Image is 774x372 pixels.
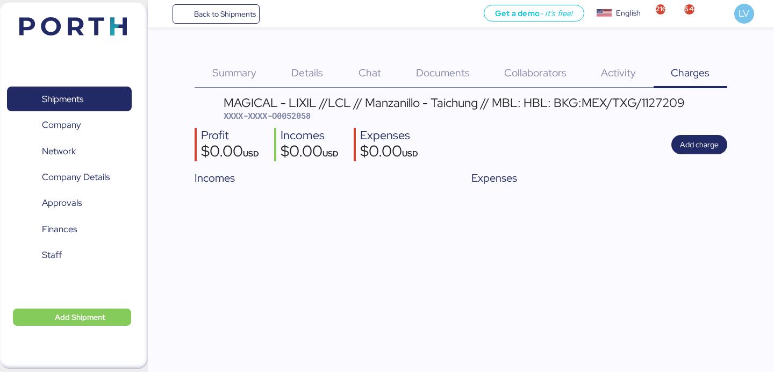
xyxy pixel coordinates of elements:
[224,97,685,109] div: MAGICAL - LIXIL //LCL // Manzanillo - Taichung // MBL: HBL: BKG:MEX/TXG/1127209
[291,66,323,80] span: Details
[616,8,641,19] div: English
[7,113,132,138] a: Company
[281,128,339,144] div: Incomes
[739,6,749,20] span: LV
[154,5,173,23] button: Menu
[671,66,709,80] span: Charges
[504,66,567,80] span: Collaborators
[201,144,259,162] div: $0.00
[212,66,256,80] span: Summary
[42,117,81,133] span: Company
[42,169,110,185] span: Company Details
[281,144,339,162] div: $0.00
[7,139,132,163] a: Network
[471,170,727,186] div: Expenses
[402,148,418,159] span: USD
[42,144,76,159] span: Network
[195,170,450,186] div: Incomes
[359,66,381,80] span: Chat
[416,66,470,80] span: Documents
[360,128,418,144] div: Expenses
[173,4,260,24] a: Back to Shipments
[680,138,719,151] span: Add charge
[322,148,339,159] span: USD
[42,247,62,263] span: Staff
[601,66,636,80] span: Activity
[42,91,83,107] span: Shipments
[7,243,132,268] a: Staff
[7,87,132,111] a: Shipments
[243,148,259,159] span: USD
[360,144,418,162] div: $0.00
[224,110,311,121] span: XXXX-XXXX-O0052058
[194,8,256,20] span: Back to Shipments
[42,221,77,237] span: Finances
[13,309,131,326] button: Add Shipment
[7,165,132,190] a: Company Details
[7,217,132,242] a: Finances
[7,191,132,216] a: Approvals
[201,128,259,144] div: Profit
[671,135,727,154] button: Add charge
[55,311,105,324] span: Add Shipment
[42,195,82,211] span: Approvals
